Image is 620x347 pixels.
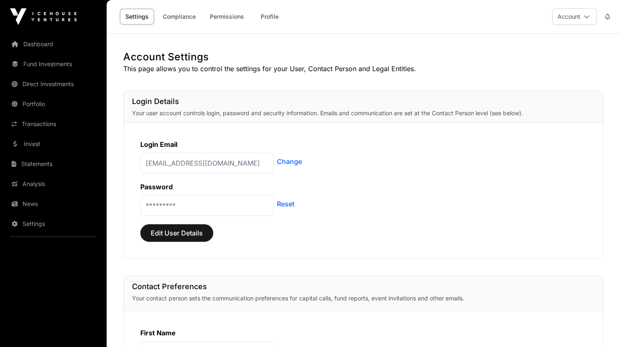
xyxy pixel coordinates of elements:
[10,8,77,25] img: Icehouse Ventures Logo
[253,9,286,25] a: Profile
[123,64,603,74] p: This page allows you to control the settings for your User, Contact Person and Legal Entities.
[132,281,595,292] h1: Contact Preferences
[132,109,595,117] p: Your user account controls login, password and security information. Emails and communication are...
[7,175,100,193] a: Analysis
[552,8,597,25] button: Account
[7,215,100,233] a: Settings
[7,135,100,153] a: Invest
[277,156,302,166] a: Change
[157,9,201,25] a: Compliance
[140,183,173,191] label: Password
[140,153,274,173] p: [EMAIL_ADDRESS][DOMAIN_NAME]
[140,224,213,242] button: Edit User Details
[132,294,595,302] p: Your contact person sets the communication preferences for capital calls, fund reports, event inv...
[132,96,595,107] h1: Login Details
[7,55,100,73] a: Fund Investments
[7,95,100,113] a: Portfolio
[140,140,177,149] label: Login Email
[7,195,100,213] a: News
[151,228,203,238] span: Edit User Details
[120,9,154,25] a: Settings
[123,50,603,64] h1: Account Settings
[578,307,620,347] iframe: Chat Widget
[277,199,294,209] a: Reset
[7,155,100,173] a: Statements
[7,75,100,93] a: Direct Investments
[7,35,100,53] a: Dashboard
[204,9,249,25] a: Permissions
[7,115,100,133] a: Transactions
[140,329,176,337] label: First Name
